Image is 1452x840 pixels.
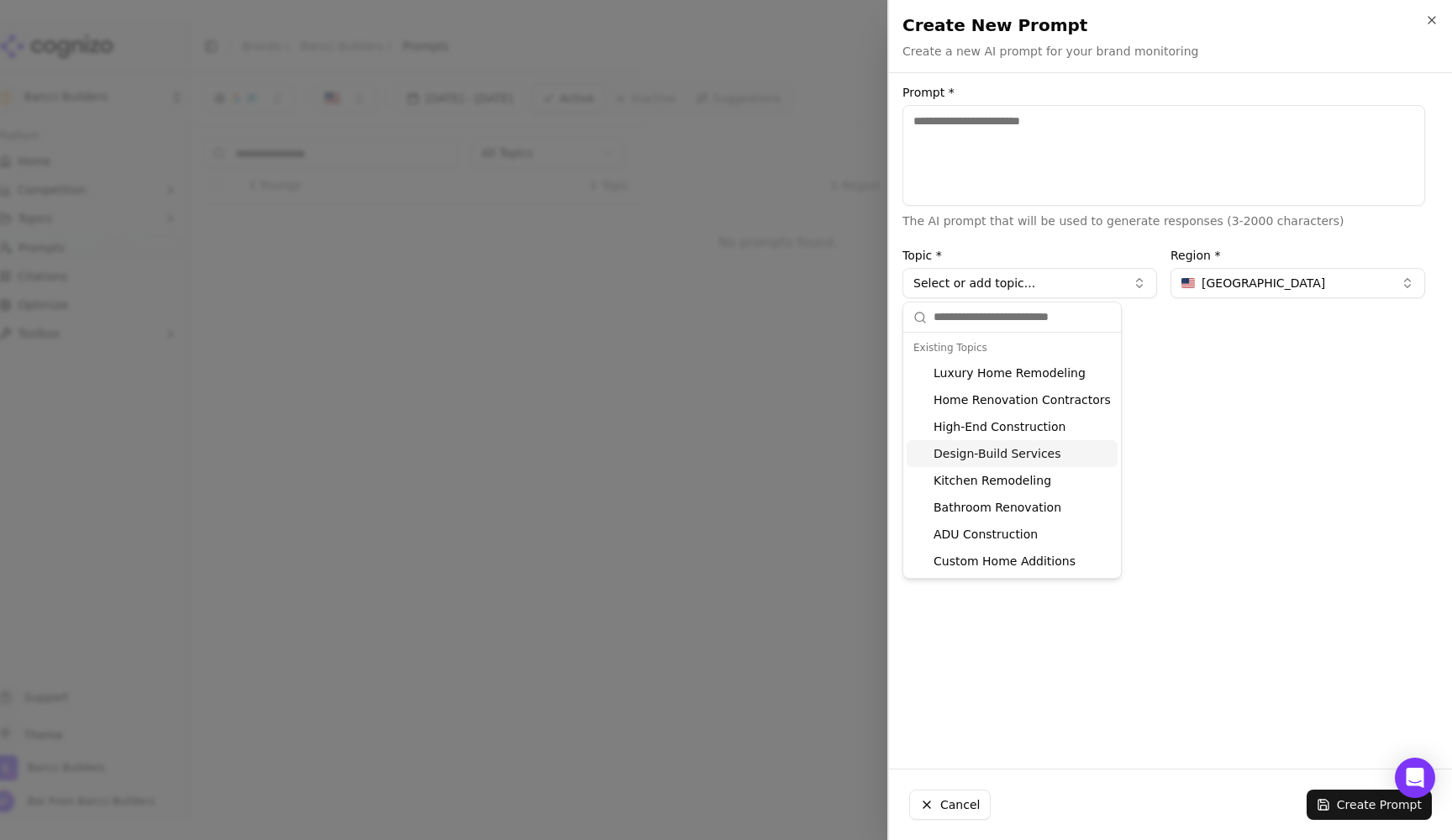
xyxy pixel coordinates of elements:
p: Create a new AI prompt for your brand monitoring [902,43,1198,60]
label: Region * [1171,249,1425,261]
div: ADU Construction [907,521,1118,548]
div: Design-Build Services [907,440,1118,467]
img: United States [1181,278,1195,288]
h2: Create New Prompt [902,13,1439,37]
div: High-End Construction [907,413,1118,440]
div: Home Renovation Contractors [907,386,1118,413]
div: Suggestions [903,333,1121,578]
button: Create Prompt [1307,790,1432,820]
div: Luxury Home Remodeling [907,360,1118,386]
span: [GEOGRAPHIC_DATA] [1202,275,1325,291]
div: Custom Home Additions [907,548,1118,575]
button: Cancel [909,790,991,820]
div: Kitchen Remodeling [907,467,1118,494]
button: Select or add topic... [902,268,1157,298]
label: Prompt * [902,87,1425,98]
label: Topic * [902,249,1157,261]
div: Existing Topics [907,336,1118,360]
p: The AI prompt that will be used to generate responses (3-2000 characters) [902,213,1425,229]
div: Bathroom Renovation [907,494,1118,521]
